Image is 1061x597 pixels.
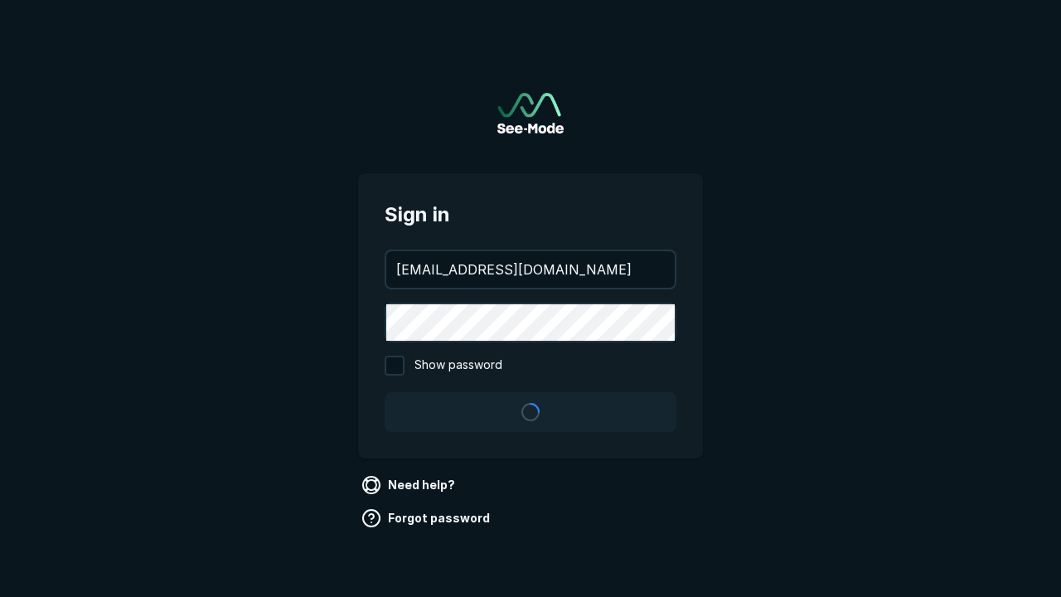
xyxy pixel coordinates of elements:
a: Go to sign in [497,93,564,133]
a: Need help? [358,472,462,498]
span: Show password [414,356,502,376]
img: See-Mode Logo [497,93,564,133]
span: Sign in [385,200,676,230]
input: your@email.com [386,251,675,288]
a: Forgot password [358,505,497,531]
